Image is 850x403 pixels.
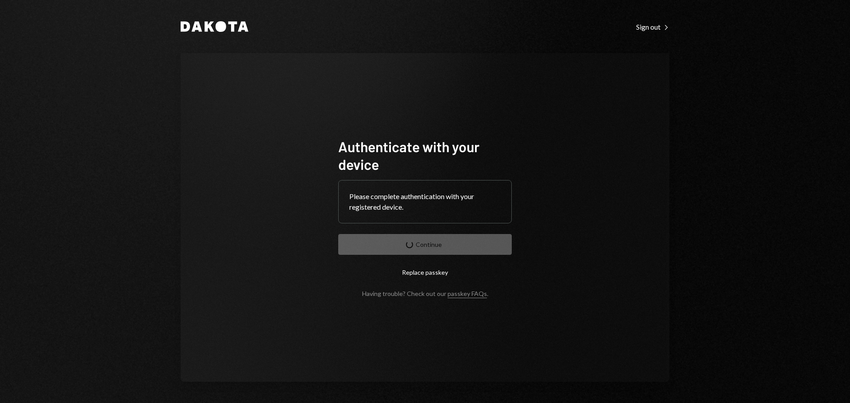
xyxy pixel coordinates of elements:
[636,22,669,31] a: Sign out
[338,262,512,283] button: Replace passkey
[362,290,488,297] div: Having trouble? Check out our .
[338,138,512,173] h1: Authenticate with your device
[448,290,487,298] a: passkey FAQs
[349,191,501,212] div: Please complete authentication with your registered device.
[636,23,669,31] div: Sign out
